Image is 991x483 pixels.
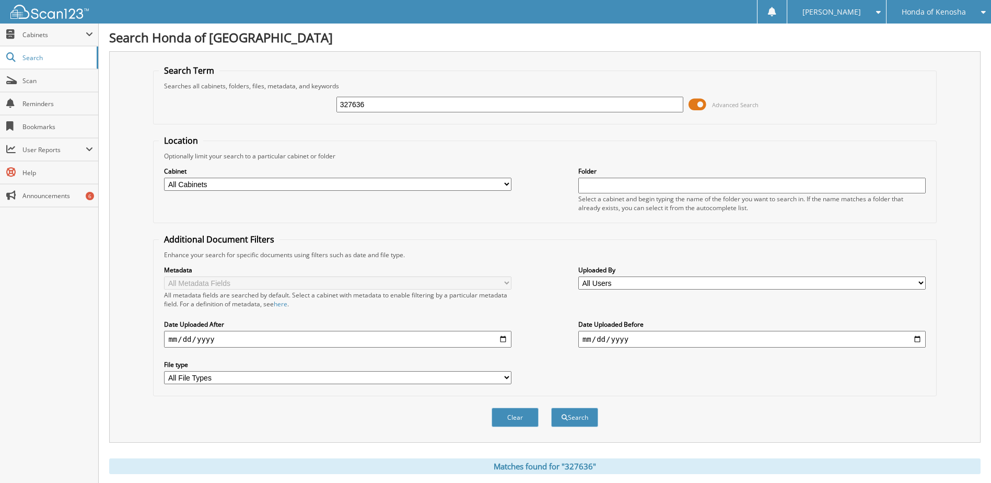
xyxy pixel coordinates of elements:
[164,167,511,176] label: Cabinet
[86,192,94,200] div: 6
[22,76,93,85] span: Scan
[164,266,511,274] label: Metadata
[159,135,203,146] legend: Location
[22,99,93,108] span: Reminders
[159,250,930,259] div: Enhance your search for specific documents using filters such as date and file type.
[551,408,598,427] button: Search
[159,65,219,76] legend: Search Term
[274,300,287,308] a: here
[159,82,930,90] div: Searches all cabinets, folders, files, metadata, and keywords
[22,122,93,131] span: Bookmarks
[22,145,86,154] span: User Reports
[802,9,861,15] span: [PERSON_NAME]
[712,101,759,109] span: Advanced Search
[22,30,86,39] span: Cabinets
[578,266,926,274] label: Uploaded By
[578,167,926,176] label: Folder
[109,458,981,474] div: Matches found for "327636"
[22,191,93,200] span: Announcements
[578,194,926,212] div: Select a cabinet and begin typing the name of the folder you want to search in. If the name match...
[164,360,511,369] label: File type
[22,168,93,177] span: Help
[10,5,89,19] img: scan123-logo-white.svg
[164,331,511,348] input: start
[159,234,279,245] legend: Additional Document Filters
[902,9,966,15] span: Honda of Kenosha
[164,320,511,329] label: Date Uploaded After
[164,291,511,308] div: All metadata fields are searched by default. Select a cabinet with metadata to enable filtering b...
[22,53,91,62] span: Search
[159,152,930,160] div: Optionally limit your search to a particular cabinet or folder
[578,320,926,329] label: Date Uploaded Before
[578,331,926,348] input: end
[492,408,539,427] button: Clear
[109,29,981,46] h1: Search Honda of [GEOGRAPHIC_DATA]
